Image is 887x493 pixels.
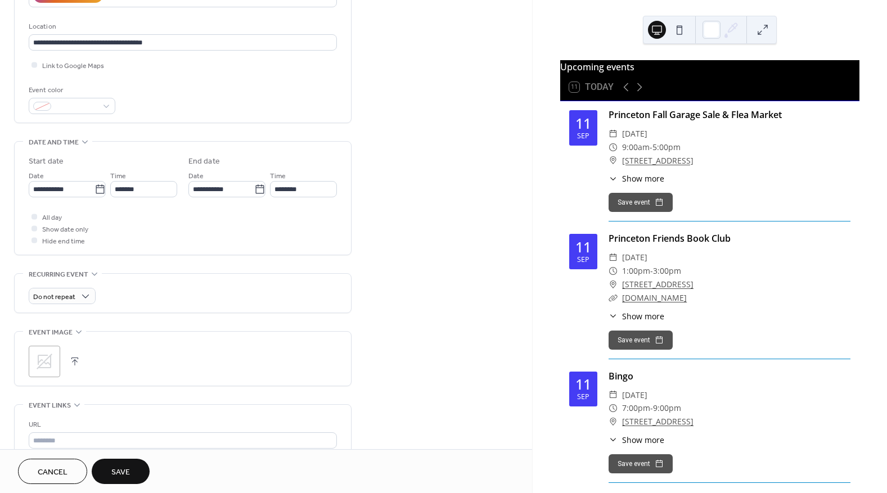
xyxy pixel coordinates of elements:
[29,419,335,431] div: URL
[42,224,88,236] span: Show date only
[609,193,673,212] button: Save event
[609,415,618,428] div: ​
[560,60,859,74] div: Upcoming events
[622,127,647,141] span: [DATE]
[650,264,653,278] span: -
[609,434,664,446] button: ​Show more
[622,154,694,168] a: [STREET_ADDRESS]
[609,434,618,446] div: ​
[575,116,591,130] div: 11
[609,331,673,350] button: Save event
[29,170,44,182] span: Date
[38,467,67,478] span: Cancel
[29,137,79,148] span: Date and time
[18,459,87,484] button: Cancel
[577,256,589,264] div: Sep
[42,212,62,224] span: All day
[609,401,618,415] div: ​
[622,278,694,291] a: [STREET_ADDRESS]
[577,394,589,401] div: Sep
[653,401,681,415] span: 9:00pm
[609,291,618,305] div: ​
[42,60,104,72] span: Link to Google Maps
[29,84,113,96] div: Event color
[111,467,130,478] span: Save
[609,454,673,473] button: Save event
[609,108,850,121] div: Princeton Fall Garage Sale & Flea Market
[188,170,204,182] span: Date
[609,264,618,278] div: ​
[29,21,335,33] div: Location
[575,377,591,391] div: 11
[270,170,286,182] span: Time
[622,434,664,446] span: Show more
[650,141,652,154] span: -
[609,278,618,291] div: ​
[609,154,618,168] div: ​
[609,310,618,322] div: ​
[29,327,73,338] span: Event image
[652,141,681,154] span: 5:00pm
[29,400,71,411] span: Event links
[42,236,85,247] span: Hide end time
[609,232,731,245] a: Princeton Friends Book Club
[188,156,220,168] div: End date
[577,133,589,140] div: Sep
[650,401,653,415] span: -
[110,170,126,182] span: Time
[609,173,618,184] div: ​
[609,369,850,383] div: Bingo
[622,251,647,264] span: [DATE]
[622,264,650,278] span: 1:00pm
[622,173,664,184] span: Show more
[609,127,618,141] div: ​
[609,310,664,322] button: ​Show more
[622,401,650,415] span: 7:00pm
[622,415,694,428] a: [STREET_ADDRESS]
[609,141,618,154] div: ​
[29,156,64,168] div: Start date
[622,292,687,303] a: [DOMAIN_NAME]
[609,173,664,184] button: ​Show more
[33,291,75,304] span: Do not repeat
[29,269,88,281] span: Recurring event
[29,346,60,377] div: ;
[92,459,150,484] button: Save
[609,388,618,402] div: ​
[622,388,647,402] span: [DATE]
[622,310,664,322] span: Show more
[653,264,681,278] span: 3:00pm
[609,251,618,264] div: ​
[622,141,650,154] span: 9:00am
[575,240,591,254] div: 11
